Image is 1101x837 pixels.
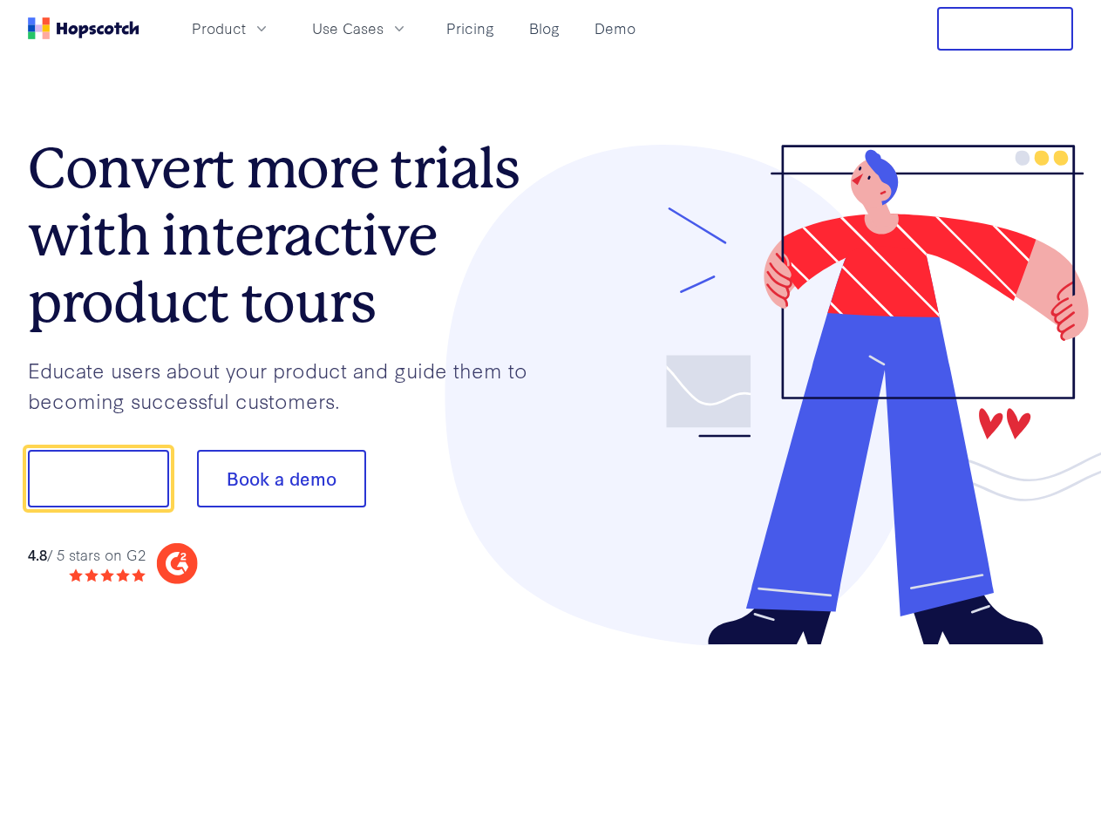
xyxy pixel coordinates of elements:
a: Blog [522,14,567,43]
strong: 4.8 [28,544,47,564]
span: Use Cases [312,17,384,39]
button: Product [181,14,281,43]
button: Show me! [28,450,169,507]
button: Use Cases [302,14,418,43]
a: Home [28,17,139,39]
button: Free Trial [937,7,1073,51]
h1: Convert more trials with interactive product tours [28,135,551,336]
p: Educate users about your product and guide them to becoming successful customers. [28,355,551,415]
button: Book a demo [197,450,366,507]
a: Demo [588,14,642,43]
span: Product [192,17,246,39]
a: Pricing [439,14,501,43]
div: / 5 stars on G2 [28,544,146,566]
